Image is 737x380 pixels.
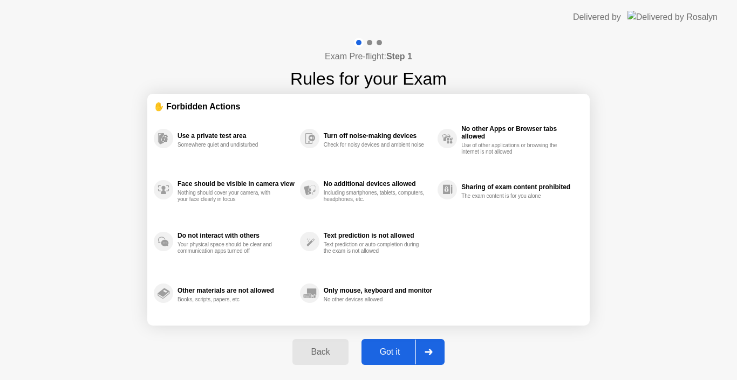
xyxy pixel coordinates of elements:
div: Check for noisy devices and ambient noise [324,142,426,148]
div: Only mouse, keyboard and monitor [324,287,432,294]
h4: Exam Pre-flight: [325,50,412,63]
div: Do not interact with others [178,232,295,239]
div: Use of other applications or browsing the internet is not allowed [461,142,563,155]
div: Text prediction is not allowed [324,232,432,239]
div: Other materials are not allowed [178,287,295,294]
div: Back [296,347,345,357]
div: No other devices allowed [324,296,426,303]
div: Including smartphones, tablets, computers, headphones, etc. [324,190,426,203]
img: Delivered by Rosalyn [627,11,718,23]
button: Got it [361,339,445,365]
div: Somewhere quiet and undisturbed [178,142,279,148]
div: Your physical space should be clear and communication apps turned off [178,241,279,254]
div: The exam content is for you alone [461,193,563,199]
div: Use a private test area [178,132,295,140]
div: Nothing should cover your camera, with your face clearly in focus [178,190,279,203]
div: ✋ Forbidden Actions [154,100,583,113]
div: No additional devices allowed [324,180,432,188]
div: Delivered by [573,11,621,24]
div: Turn off noise-making devices [324,132,432,140]
div: No other Apps or Browser tabs allowed [461,125,578,140]
div: Text prediction or auto-completion during the exam is not allowed [324,241,426,254]
div: Face should be visible in camera view [178,180,295,188]
button: Back [292,339,348,365]
div: Books, scripts, papers, etc [178,296,279,303]
b: Step 1 [386,52,412,61]
h1: Rules for your Exam [290,66,447,92]
div: Sharing of exam content prohibited [461,183,578,191]
div: Got it [365,347,415,357]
